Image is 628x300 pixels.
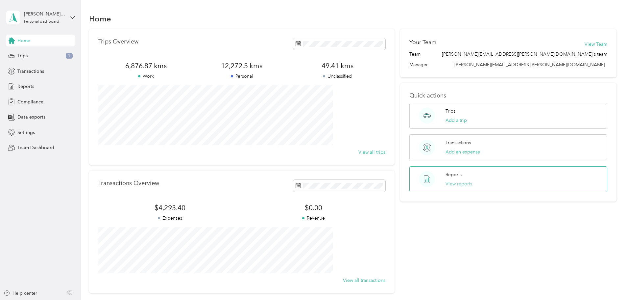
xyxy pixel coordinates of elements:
[17,144,54,151] span: Team Dashboard
[585,41,607,48] button: View Team
[409,92,607,99] p: Quick actions
[89,15,111,22] h1: Home
[194,73,290,80] p: Personal
[358,149,385,156] button: View all trips
[17,114,45,121] span: Data exports
[343,277,385,284] button: View all transactions
[17,83,34,90] span: Reports
[409,51,421,58] span: Team
[17,129,35,136] span: Settings
[454,62,605,68] span: [PERSON_NAME][EMAIL_ADDRESS][PERSON_NAME][DOMAIN_NAME]
[446,117,467,124] button: Add a trip
[446,108,455,115] p: Trips
[98,61,194,70] span: 6,876.87 kms
[4,290,37,297] button: Help center
[98,215,242,222] p: Expenses
[17,98,43,105] span: Compliance
[194,61,290,70] span: 12,272.5 kms
[242,215,385,222] p: Revenue
[591,263,628,300] iframe: Everlance-gr Chat Button Frame
[24,20,59,24] div: Personal dashboard
[242,203,385,212] span: $0.00
[290,61,385,70] span: 49.41 kms
[446,180,472,187] button: View reports
[446,139,471,146] p: Transactions
[98,203,242,212] span: $4,293.40
[24,11,65,17] div: [PERSON_NAME]. [PERSON_NAME]
[442,51,607,58] span: [PERSON_NAME][EMAIL_ADDRESS][PERSON_NAME][DOMAIN_NAME]'s team
[98,38,138,45] p: Trips Overview
[17,52,28,59] span: Trips
[409,61,428,68] span: Manager
[66,53,73,59] span: 1
[98,180,159,187] p: Transactions Overview
[446,149,480,155] button: Add an expense
[17,37,30,44] span: Home
[409,38,436,46] h2: Your Team
[17,68,44,75] span: Transactions
[98,73,194,80] p: Work
[446,171,462,178] p: Reports
[290,73,385,80] p: Unclassified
